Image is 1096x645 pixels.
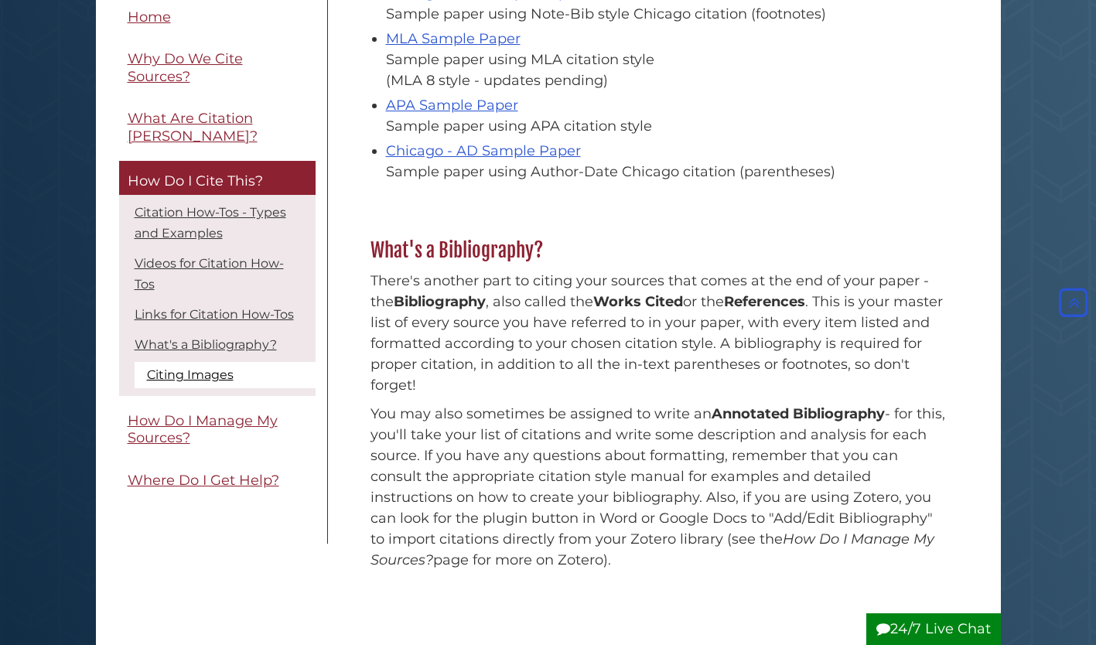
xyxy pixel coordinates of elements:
[119,162,316,196] a: How Do I Cite This?
[370,271,947,396] p: There's another part to citing your sources that comes at the end of your paper - the , also call...
[593,293,683,310] span: Works Cited
[712,405,885,422] strong: Annotated Bibliography
[119,463,316,498] a: Where Do I Get Help?
[386,97,518,114] a: APA Sample Paper
[135,307,294,322] a: Links for Citation How-Tos
[135,362,316,388] a: Citing Images
[370,531,934,568] em: How Do I Manage My Sources?
[386,162,947,183] div: Sample paper using Author-Date Chicago citation (parentheses)
[119,404,316,456] a: How Do I Manage My Sources?
[128,9,171,26] span: Home
[386,30,521,47] a: MLA Sample Paper
[724,293,805,310] span: References
[363,238,954,263] h2: What's a Bibliography?
[386,4,947,25] div: Sample paper using Note-Bib style Chicago citation (footnotes)
[128,51,243,86] span: Why Do We Cite Sources?
[128,472,279,489] span: Where Do I Get Help?
[119,43,316,94] a: Why Do We Cite Sources?
[119,102,316,154] a: What Are Citation [PERSON_NAME]?
[135,256,284,292] a: Videos for Citation How-Tos
[394,293,486,310] span: Bibliography
[135,205,286,241] a: Citation How-Tos - Types and Examples
[128,111,258,145] span: What Are Citation [PERSON_NAME]?
[386,116,947,137] div: Sample paper using APA citation style
[866,613,1001,645] button: 24/7 Live Chat
[135,337,277,352] a: What's a Bibliography?
[386,49,947,91] div: Sample paper using MLA citation style (MLA 8 style - updates pending)
[128,173,263,190] span: How Do I Cite This?
[1055,295,1092,312] a: Back to Top
[370,404,947,571] p: You may also sometimes be assigned to write an - for this, you'll take your list of citations and...
[128,412,278,447] span: How Do I Manage My Sources?
[386,142,581,159] a: Chicago - AD Sample Paper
